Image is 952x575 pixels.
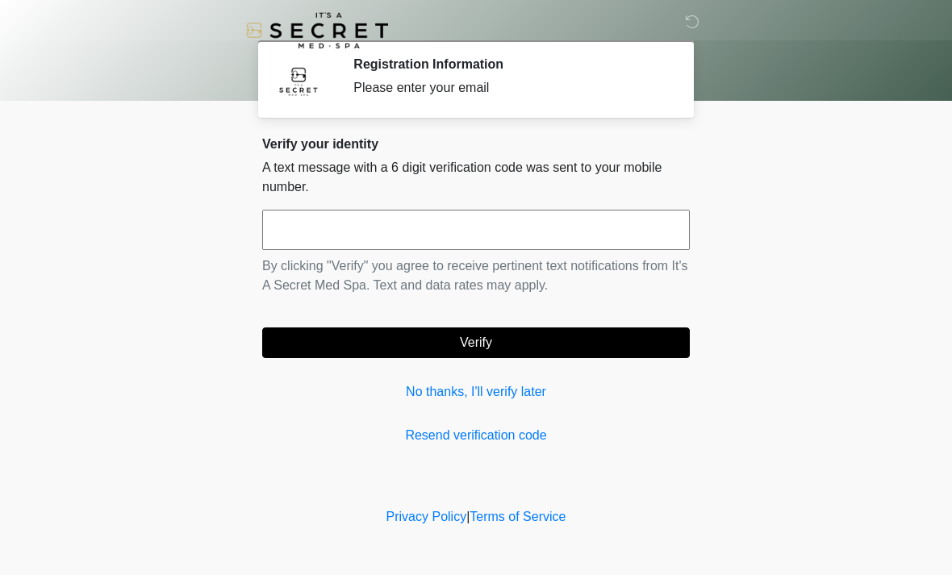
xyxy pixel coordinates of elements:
[274,56,323,105] img: Agent Avatar
[262,327,690,358] button: Verify
[262,136,690,152] h2: Verify your identity
[262,426,690,445] a: Resend verification code
[262,256,690,295] p: By clicking "Verify" you agree to receive pertinent text notifications from It's A Secret Med Spa...
[262,158,690,197] p: A text message with a 6 digit verification code was sent to your mobile number.
[470,510,566,523] a: Terms of Service
[466,510,470,523] a: |
[353,78,666,98] div: Please enter your email
[262,382,690,402] a: No thanks, I'll verify later
[386,510,467,523] a: Privacy Policy
[246,12,388,48] img: It's A Secret Med Spa Logo
[353,56,666,72] h2: Registration Information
